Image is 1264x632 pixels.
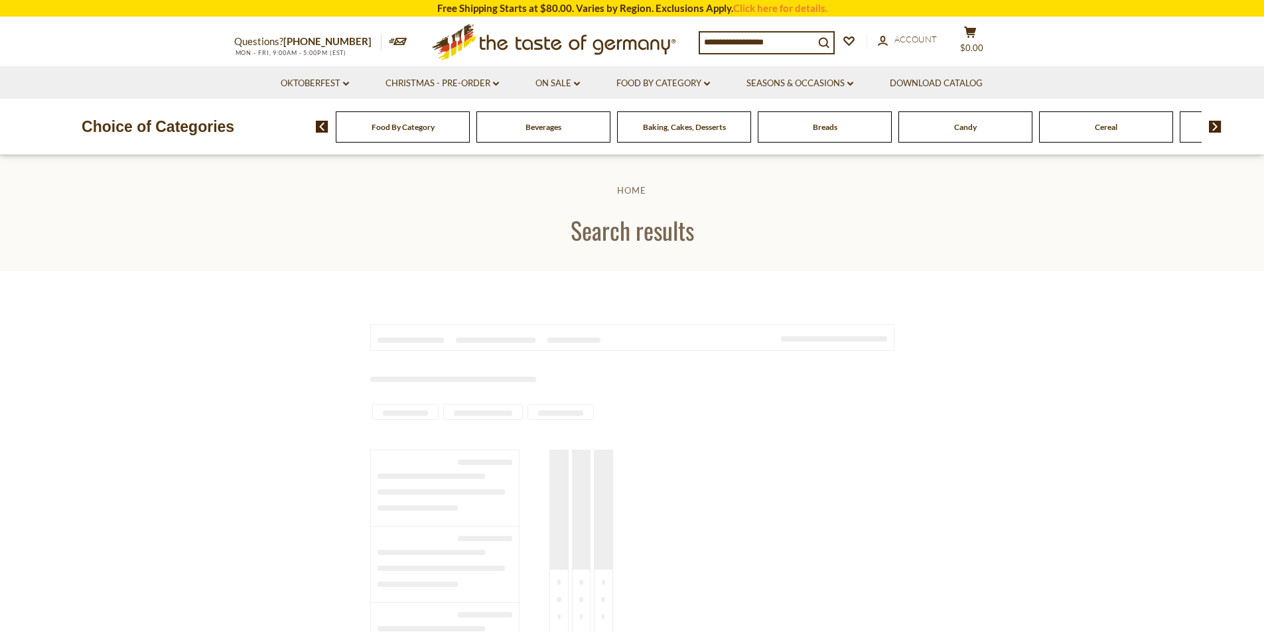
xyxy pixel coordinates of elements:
[281,76,349,91] a: Oktoberfest
[746,76,853,91] a: Seasons & Occasions
[890,76,983,91] a: Download Catalog
[1095,122,1117,132] a: Cereal
[643,122,726,132] a: Baking, Cakes, Desserts
[386,76,499,91] a: Christmas - PRE-ORDER
[372,122,435,132] a: Food By Category
[960,42,983,53] span: $0.00
[894,34,937,44] span: Account
[535,76,580,91] a: On Sale
[526,122,561,132] a: Beverages
[617,185,646,196] a: Home
[878,32,937,47] a: Account
[234,49,347,56] span: MON - FRI, 9:00AM - 5:00PM (EST)
[813,122,837,132] a: Breads
[316,121,328,133] img: previous arrow
[951,26,991,59] button: $0.00
[234,33,382,50] p: Questions?
[954,122,977,132] a: Candy
[733,2,827,14] a: Click here for details.
[1209,121,1222,133] img: next arrow
[283,35,372,47] a: [PHONE_NUMBER]
[41,215,1223,245] h1: Search results
[616,76,710,91] a: Food By Category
